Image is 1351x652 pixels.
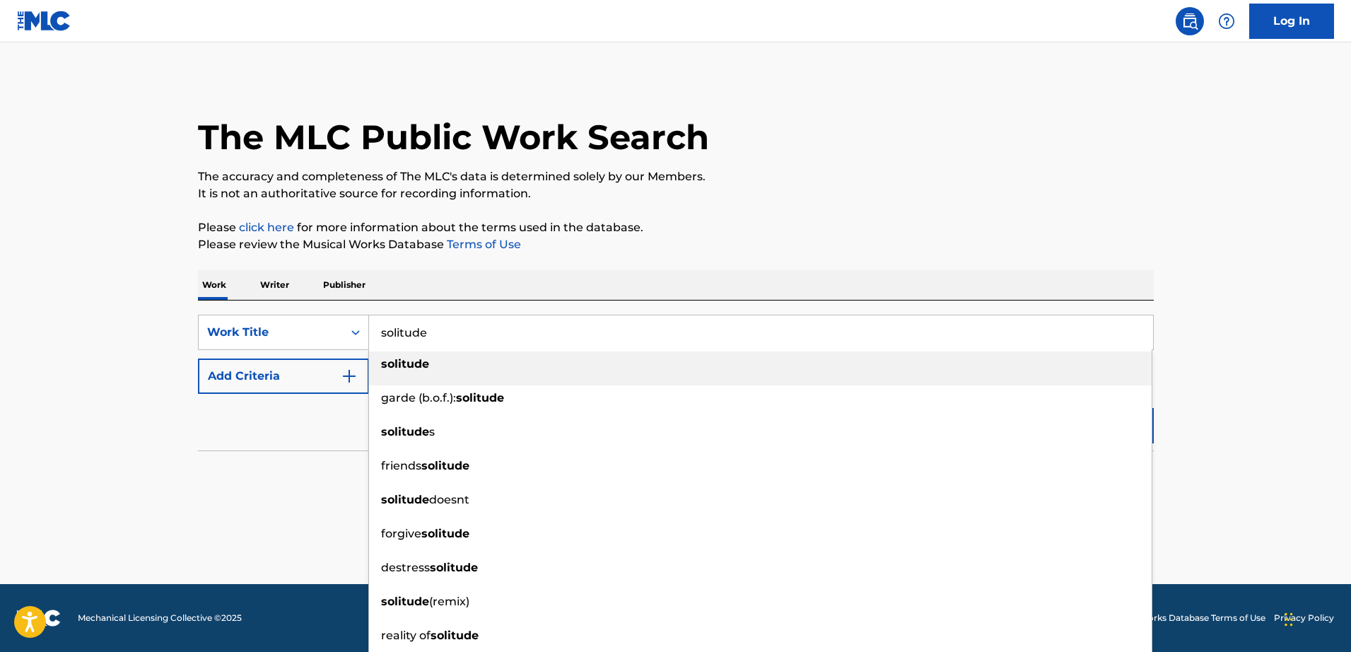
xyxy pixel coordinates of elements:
[429,493,469,506] span: doesnt
[198,116,709,158] h1: The MLC Public Work Search
[17,11,71,31] img: MLC Logo
[431,629,479,642] strong: solitude
[381,561,430,574] span: destress
[1181,13,1198,30] img: search
[429,595,469,608] span: (remix)
[430,561,478,574] strong: solitude
[381,527,421,540] span: forgive
[381,595,429,608] strong: solitude
[198,236,1154,253] p: Please review the Musical Works Database
[319,270,370,300] p: Publisher
[381,459,421,472] span: friends
[1280,584,1351,652] iframe: Chat Widget
[381,391,456,404] span: garde (b.o.f.):
[1176,7,1204,35] a: Public Search
[456,391,504,404] strong: solitude
[381,629,431,642] span: reality of
[421,527,469,540] strong: solitude
[444,238,521,251] a: Terms of Use
[1249,4,1334,39] a: Log In
[198,168,1154,185] p: The accuracy and completeness of The MLC's data is determined solely by our Members.
[1212,7,1241,35] div: Help
[381,357,429,371] strong: solitude
[1285,598,1293,641] div: Drag
[429,425,435,438] span: s
[1274,612,1334,624] a: Privacy Policy
[381,425,429,438] strong: solitude
[198,315,1154,450] form: Search Form
[341,368,358,385] img: 9d2ae6d4665cec9f34b9.svg
[17,610,61,627] img: logo
[421,459,469,472] strong: solitude
[198,270,230,300] p: Work
[198,185,1154,202] p: It is not an authoritative source for recording information.
[381,493,429,506] strong: solitude
[1105,612,1265,624] a: Musical Works Database Terms of Use
[1218,13,1235,30] img: help
[198,359,369,394] button: Add Criteria
[207,324,334,341] div: Work Title
[256,270,293,300] p: Writer
[239,221,294,234] a: click here
[78,612,242,624] span: Mechanical Licensing Collective © 2025
[198,219,1154,236] p: Please for more information about the terms used in the database.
